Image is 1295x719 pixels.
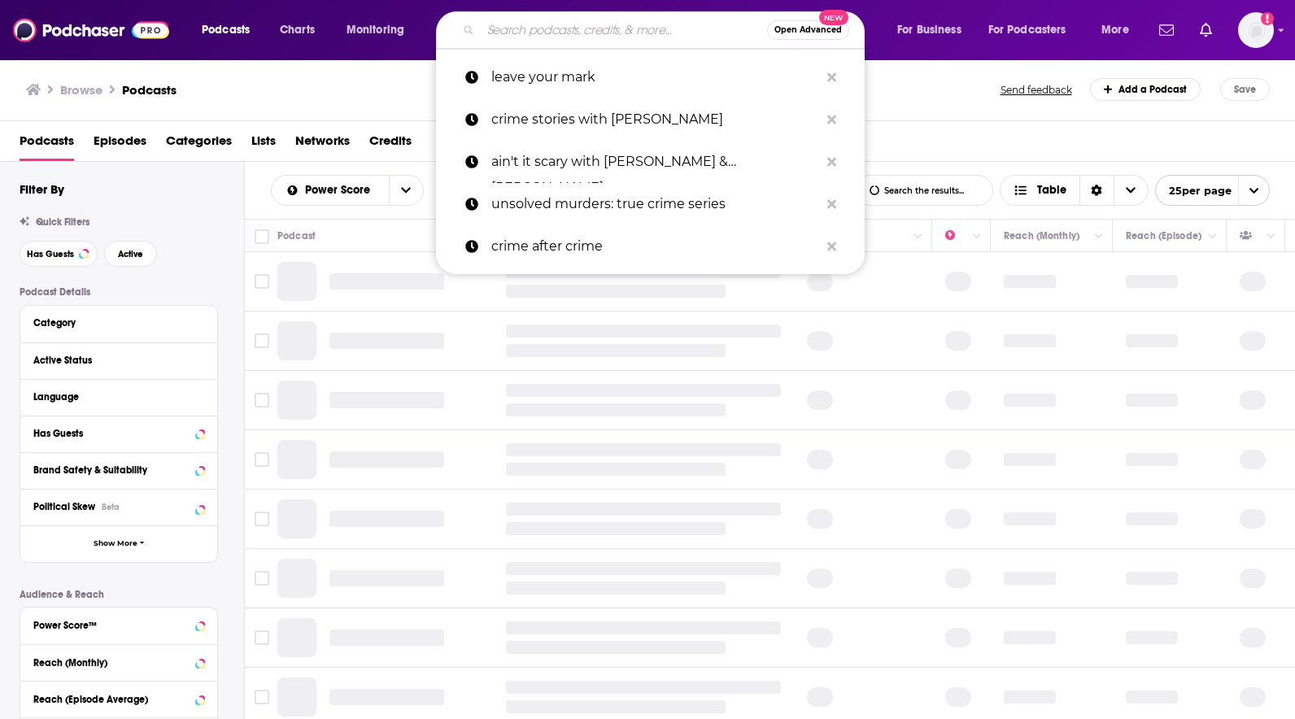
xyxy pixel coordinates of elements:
[33,496,204,516] button: Political SkewBeta
[33,391,194,403] div: Language
[33,620,190,631] div: Power Score™
[369,128,412,161] a: Credits
[33,386,204,407] button: Language
[33,501,95,512] span: Political Skew
[996,83,1077,97] button: Send feedback
[1155,175,1270,206] button: open menu
[122,82,177,98] a: Podcasts
[451,11,880,49] div: Search podcasts, credits, & more...
[305,185,376,196] span: Power Score
[389,176,423,205] button: open menu
[255,690,269,704] span: Toggle select row
[13,15,169,46] img: Podchaser - Follow, Share and Rate Podcasts
[491,56,819,98] p: leave your mark
[280,19,315,41] span: Charts
[886,17,982,43] button: open menu
[104,241,157,267] button: Active
[1037,185,1066,196] span: Table
[94,128,146,161] span: Episodes
[33,694,190,705] div: Reach (Episode Average)
[255,512,269,526] span: Toggle select row
[255,274,269,289] span: Toggle select row
[33,312,204,333] button: Category
[33,355,194,366] div: Active Status
[1220,78,1270,101] button: Save
[978,17,1090,43] button: open menu
[33,428,190,439] div: Has Guests
[277,226,316,246] div: Podcast
[255,393,269,407] span: Toggle select row
[20,241,98,267] button: Has Guests
[255,630,269,645] span: Toggle select row
[491,141,819,183] p: ain't it scary with sean & carrie
[166,128,232,161] a: Categories
[33,614,204,634] button: Power Score™
[967,227,987,246] button: Column Actions
[271,175,424,206] h2: Choose List sort
[27,250,74,259] span: Has Guests
[20,589,218,600] p: Audience & Reach
[774,26,842,34] span: Open Advanced
[118,250,143,259] span: Active
[33,464,190,476] div: Brand Safety & Suitability
[436,183,865,225] a: unsolved murders: true crime series
[436,98,865,141] a: crime stories with [PERSON_NAME]
[1079,176,1114,205] div: Sort Direction
[491,183,819,225] p: unsolved murders: true crime series
[33,423,204,443] button: Has Guests
[20,286,218,298] p: Podcast Details
[1238,12,1274,48] span: Logged in as AtriaBooks
[1090,78,1201,101] a: Add a Podcast
[1238,12,1274,48] button: Show profile menu
[1126,226,1201,246] div: Reach (Episode)
[33,688,204,708] button: Reach (Episode Average)
[255,333,269,348] span: Toggle select row
[1090,17,1149,43] button: open menu
[1240,226,1262,246] div: Has Guests
[1101,19,1129,41] span: More
[1156,178,1232,203] span: 25 per page
[20,181,64,197] h2: Filter By
[20,128,74,161] span: Podcasts
[102,502,120,512] div: Beta
[491,225,819,268] p: crime after crime
[255,452,269,467] span: Toggle select row
[1153,16,1180,44] a: Show notifications dropdown
[190,17,271,43] button: open menu
[1203,227,1223,246] button: Column Actions
[272,185,389,196] button: open menu
[819,10,848,25] span: New
[94,539,137,548] span: Show More
[36,216,89,228] span: Quick Filters
[436,225,865,268] a: crime after crime
[335,17,425,43] button: open menu
[347,19,404,41] span: Monitoring
[33,317,194,329] div: Category
[1193,16,1219,44] a: Show notifications dropdown
[988,19,1066,41] span: For Podcasters
[33,657,190,669] div: Reach (Monthly)
[33,651,204,672] button: Reach (Monthly)
[1261,12,1274,25] svg: Add a profile image
[767,20,849,40] button: Open AdvancedNew
[945,226,968,246] div: Power Score
[33,460,204,480] button: Brand Safety & Suitability
[1000,175,1149,206] button: Choose View
[436,56,865,98] a: leave your mark
[20,525,217,562] button: Show More
[909,227,928,246] button: Column Actions
[1262,227,1281,246] button: Column Actions
[251,128,276,161] a: Lists
[1089,227,1109,246] button: Column Actions
[1238,12,1274,48] img: User Profile
[269,17,325,43] a: Charts
[295,128,350,161] a: Networks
